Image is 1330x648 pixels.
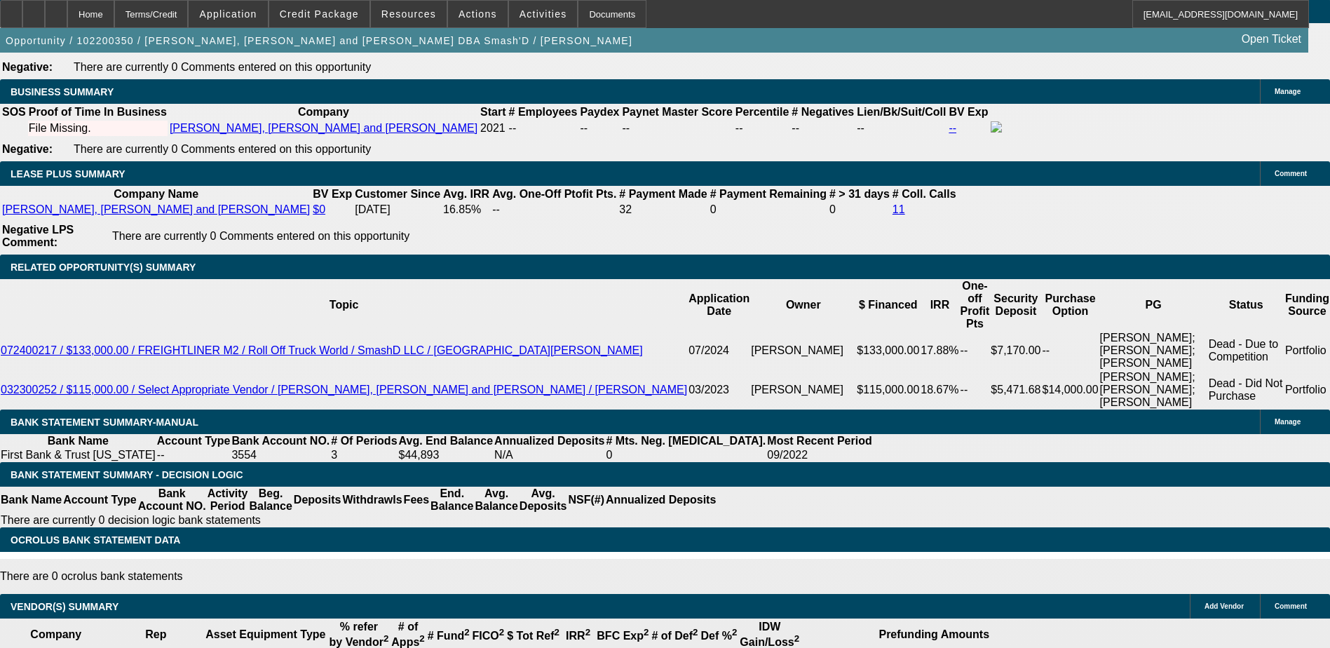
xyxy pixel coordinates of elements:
span: Opportunity / 102200350 / [PERSON_NAME], [PERSON_NAME] and [PERSON_NAME] DBA Smash'D / [PERSON_NAME] [6,35,632,46]
b: Company Name [114,188,198,200]
td: -- [579,121,620,136]
th: Avg. Balance [474,487,518,513]
td: Portfolio [1284,370,1330,410]
sup: 2 [644,627,649,637]
td: N/A [494,448,605,462]
th: Most Recent Period [766,434,872,448]
th: Fees [403,487,430,513]
th: Annualized Deposits [605,487,717,513]
span: Bank Statement Summary - Decision Logic [11,469,243,480]
td: 16.85% [442,203,490,217]
sup: 2 [794,633,799,644]
td: -- [960,370,991,410]
b: Prefunding Amounts [878,628,989,640]
td: [PERSON_NAME] [750,331,856,370]
span: There are currently 0 Comments entered on this opportunity [112,230,409,242]
b: BFC Exp [597,630,649,642]
b: Start [480,106,505,118]
b: Rep [145,628,166,640]
sup: 2 [732,627,737,637]
td: -- [156,448,231,462]
th: Bank Account NO. [137,487,207,513]
td: 03/2023 [688,370,750,410]
sup: 2 [555,627,559,637]
th: PG [1099,279,1208,331]
a: 072400217 / $133,000.00 / FREIGHTLINER M2 / Roll Off Truck World / SmashD LLC / [GEOGRAPHIC_DATA]... [1,344,643,356]
th: Owner [750,279,856,331]
b: Percentile [735,106,789,118]
sup: 2 [693,627,698,637]
td: Portfolio [1284,331,1330,370]
td: 0 [829,203,890,217]
td: Dead - Due to Competition [1208,331,1284,370]
td: -- [1042,331,1099,370]
span: BUSINESS SUMMARY [11,86,114,97]
td: Dead - Did Not Purchase [1208,370,1284,410]
span: Manage [1275,88,1301,95]
th: Avg. End Balance [398,434,494,448]
div: -- [622,122,732,135]
th: One-off Profit Pts [960,279,991,331]
span: Activities [520,8,567,20]
a: $0 [313,203,325,215]
b: Negative LPS Comment: [2,224,74,248]
sup: 2 [585,627,590,637]
td: [DATE] [354,203,441,217]
b: IDW Gain/Loss [740,621,799,648]
b: Def % [700,630,737,642]
div: File Missing. [29,122,167,135]
th: SOS [1,105,27,119]
b: FICO [473,630,505,642]
th: Annualized Deposits [494,434,605,448]
td: $7,170.00 [990,331,1041,370]
b: # Fund [428,630,470,642]
span: There are currently 0 Comments entered on this opportunity [74,61,371,73]
span: BANK STATEMENT SUMMARY-MANUAL [11,417,198,428]
td: 18.67% [920,370,959,410]
b: Asset Equipment Type [205,628,325,640]
a: [PERSON_NAME], [PERSON_NAME] and [PERSON_NAME] [170,122,477,134]
td: 0 [605,448,766,462]
span: OCROLUS BANK STATEMENT DATA [11,534,180,546]
td: -- [856,121,946,136]
td: 09/2022 [766,448,872,462]
span: RELATED OPPORTUNITY(S) SUMMARY [11,262,196,273]
b: Paynet Master Score [622,106,732,118]
td: 3554 [231,448,330,462]
td: [PERSON_NAME]; [PERSON_NAME]; [PERSON_NAME] [1099,370,1208,410]
th: Activity Period [207,487,249,513]
th: Funding Source [1284,279,1330,331]
sup: 2 [384,633,388,644]
button: Resources [371,1,447,27]
button: Application [189,1,267,27]
span: -- [509,122,517,134]
span: Comment [1275,602,1307,610]
button: Credit Package [269,1,369,27]
button: Activities [509,1,578,27]
b: $ Tot Ref [507,630,559,642]
b: % refer by Vendor [330,621,389,648]
b: # of Def [651,630,698,642]
b: # Employees [509,106,578,118]
span: Add Vendor [1205,602,1244,610]
b: Avg. IRR [443,188,489,200]
a: 032300252 / $115,000.00 / Select Appropriate Vendor / [PERSON_NAME], [PERSON_NAME] and [PERSON_NA... [1,384,687,396]
b: Customer Since [355,188,440,200]
th: $ Financed [856,279,920,331]
th: Security Deposit [990,279,1041,331]
b: Avg. One-Off Ptofit Pts. [492,188,616,200]
b: Negative: [2,61,53,73]
td: 3 [330,448,398,462]
th: Deposits [293,487,342,513]
b: # Payment Made [619,188,707,200]
span: Comment [1275,170,1307,177]
td: 2021 [480,121,506,136]
th: Beg. Balance [248,487,292,513]
th: Bank Account NO. [231,434,330,448]
b: Company [30,628,81,640]
b: BV Exp [313,188,352,200]
span: Actions [459,8,497,20]
td: $115,000.00 [856,370,920,410]
sup: 2 [499,627,504,637]
td: -- [960,331,991,370]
